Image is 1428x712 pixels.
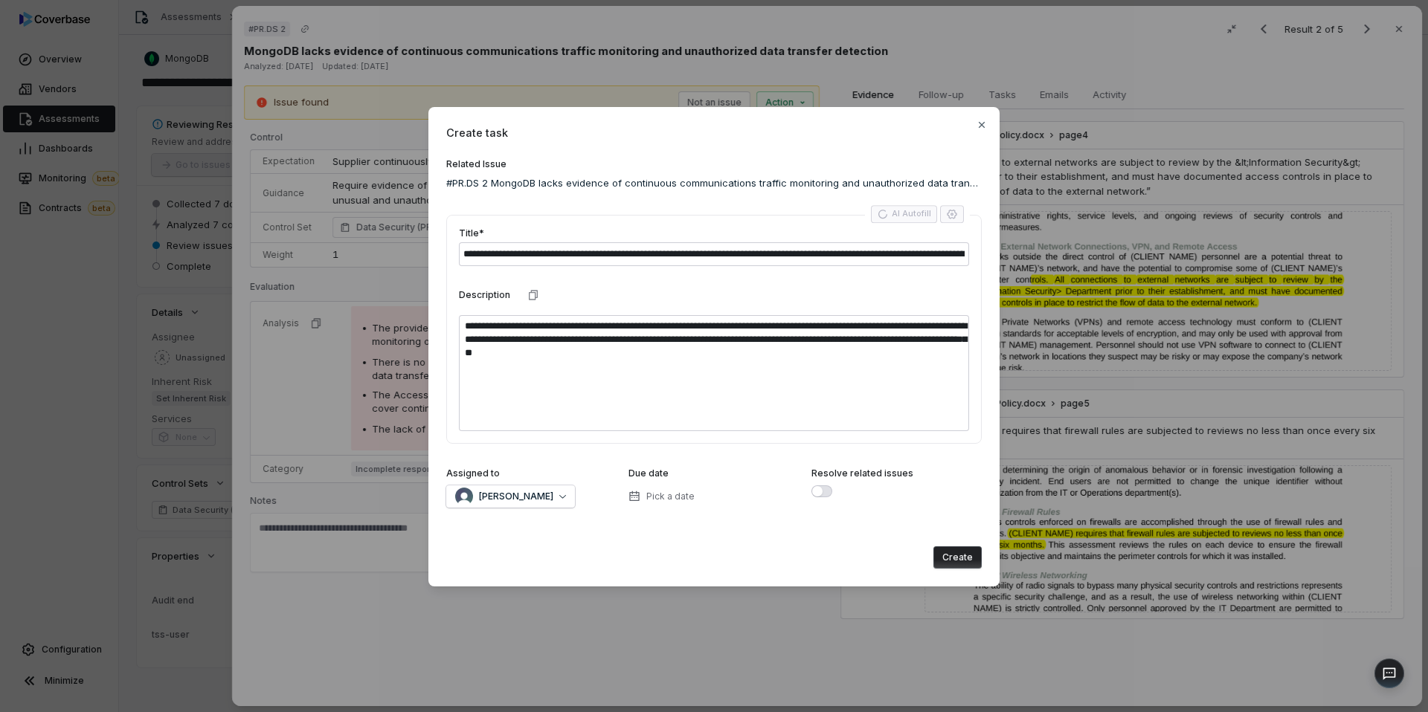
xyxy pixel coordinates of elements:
span: Create task [446,125,982,140]
button: Create [933,546,982,569]
img: Brian Ball avatar [455,488,473,505]
span: #PR.DS 2 MongoDB lacks evidence of continuous communications traffic monitoring and unauthorized ... [446,176,982,191]
span: Resolve related issues [811,467,913,479]
button: Pick a date [624,481,699,512]
label: Due date [628,467,669,479]
label: Description [459,289,510,301]
label: Related Issue [446,158,982,170]
span: Pick a date [646,491,695,502]
span: [PERSON_NAME] [479,491,553,502]
label: Title* [459,227,484,239]
label: Assigned to [446,467,500,479]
